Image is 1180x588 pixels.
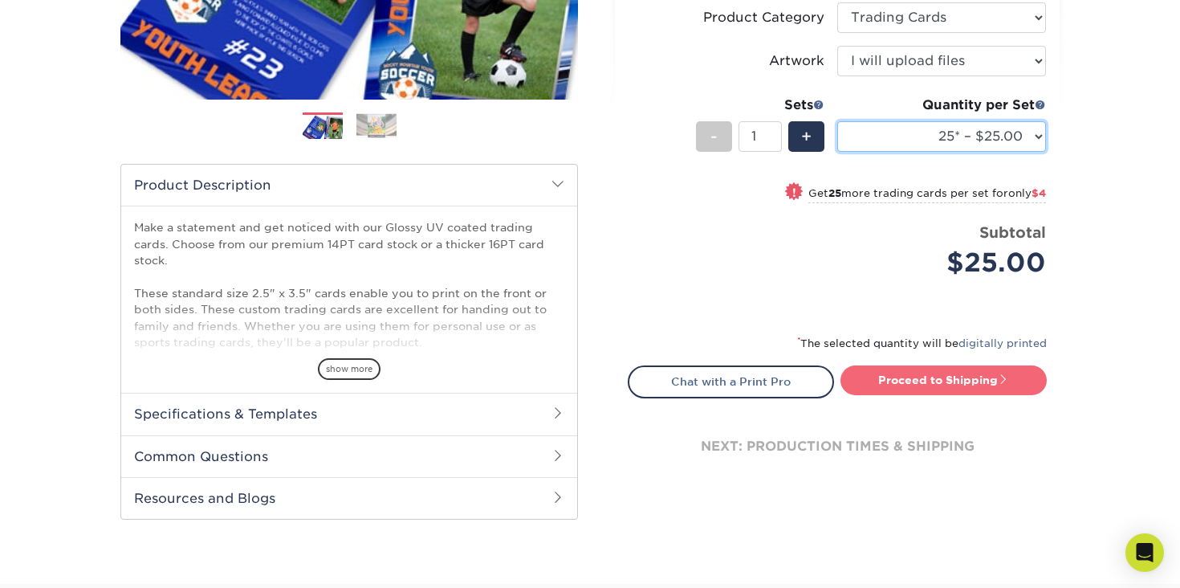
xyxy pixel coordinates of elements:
[979,223,1046,241] strong: Subtotal
[1008,187,1046,199] span: only
[134,219,564,416] p: Make a statement and get noticed with our Glossy UV coated trading cards. Choose from our premium...
[769,51,824,71] div: Artwork
[121,477,577,519] h2: Resources and Blogs
[849,243,1046,282] div: $25.00
[958,337,1047,349] a: digitally printed
[628,365,834,398] a: Chat with a Print Pro
[1125,533,1164,572] div: Open Intercom Messenger
[801,125,812,149] span: +
[318,358,380,380] span: show more
[710,125,718,149] span: -
[840,365,1047,394] a: Proceed to Shipping
[696,96,824,115] div: Sets
[121,393,577,435] h2: Specifications & Templates
[121,435,577,477] h2: Common Questions
[808,187,1046,203] small: Get more trading cards per set for
[356,113,397,138] img: Trading Cards 02
[792,184,796,201] span: !
[837,96,1046,115] div: Quantity per Set
[121,165,577,206] h2: Product Description
[797,337,1047,349] small: The selected quantity will be
[1031,187,1046,199] span: $4
[828,187,841,199] strong: 25
[303,113,343,141] img: Trading Cards 01
[703,8,824,27] div: Product Category
[628,398,1047,495] div: next: production times & shipping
